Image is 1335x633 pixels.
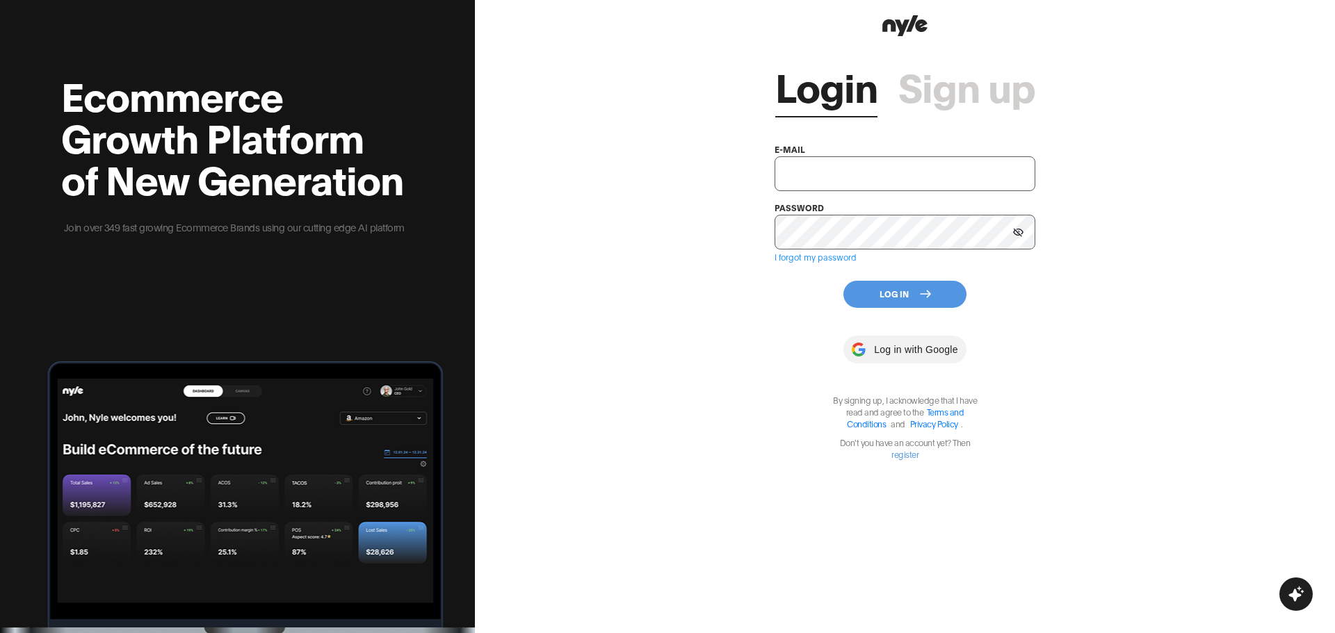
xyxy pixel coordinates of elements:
h2: Ecommerce Growth Platform of New Generation [61,74,407,199]
span: and [887,418,909,429]
label: password [775,202,824,213]
p: Join over 349 fast growing Ecommerce Brands using our cutting edge AI platform [61,220,407,235]
p: Don't you have an account yet? Then [825,436,985,460]
label: e-mail [775,144,805,154]
a: I forgot my password [775,252,857,262]
p: By signing up, I acknowledge that I have read and agree to the . [825,394,985,429]
a: Privacy Policy [910,418,958,429]
button: Log In [843,281,966,308]
button: Log in with Google [843,336,966,363]
a: Sign up [898,65,1035,106]
a: Login [775,65,877,106]
a: register [891,449,919,459]
a: Terms and Conditions [847,406,964,429]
